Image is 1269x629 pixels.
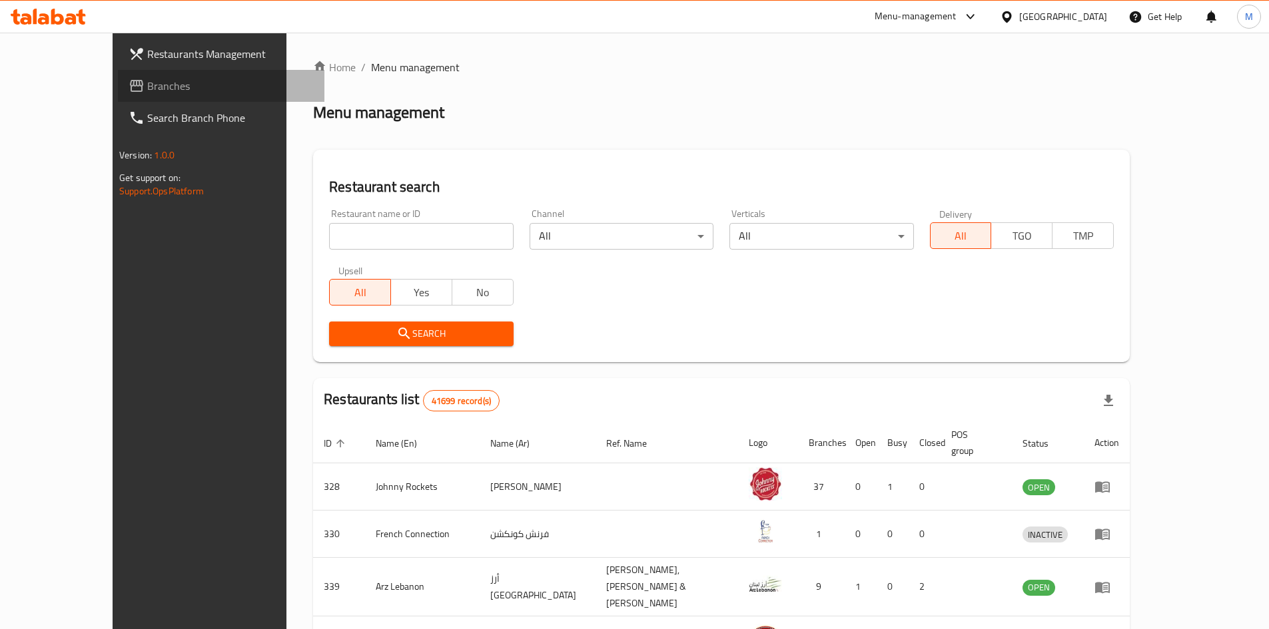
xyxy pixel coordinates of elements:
[1023,480,1055,495] span: OPEN
[749,467,782,501] img: Johnny Rockets
[530,223,713,250] div: All
[1023,435,1066,451] span: Status
[749,568,782,601] img: Arz Lebanon
[329,321,513,346] button: Search
[490,435,547,451] span: Name (Ar)
[729,223,913,250] div: All
[119,169,181,186] span: Get support on:
[329,279,391,306] button: All
[1245,9,1253,24] span: M
[396,283,447,302] span: Yes
[877,511,909,558] td: 0
[1058,226,1108,246] span: TMP
[845,463,877,511] td: 0
[606,435,664,451] span: Ref. Name
[340,325,502,342] span: Search
[313,102,444,123] h2: Menu management
[1023,580,1055,596] div: OPEN
[930,222,992,249] button: All
[365,511,480,558] td: French Connection
[1023,580,1055,595] span: OPEN
[1094,526,1119,542] div: Menu
[798,511,845,558] td: 1
[338,266,363,275] label: Upsell
[480,558,596,616] td: أرز [GEOGRAPHIC_DATA]
[877,423,909,463] th: Busy
[118,70,324,102] a: Branches
[424,395,499,407] span: 41699 record(s)
[423,390,500,411] div: Total records count
[365,463,480,511] td: Johnny Rockets
[738,423,798,463] th: Logo
[118,38,324,70] a: Restaurants Management
[313,558,365,616] td: 339
[335,283,386,302] span: All
[1084,423,1130,463] th: Action
[313,59,1130,75] nav: breadcrumb
[480,511,596,558] td: فرنش كونكشن
[798,558,845,616] td: 9
[909,463,941,511] td: 0
[939,209,973,218] label: Delivery
[324,435,349,451] span: ID
[909,558,941,616] td: 2
[1094,479,1119,495] div: Menu
[845,511,877,558] td: 0
[877,463,909,511] td: 1
[997,226,1047,246] span: TGO
[313,511,365,558] td: 330
[324,389,500,411] h2: Restaurants list
[147,78,314,94] span: Branches
[845,423,877,463] th: Open
[390,279,452,306] button: Yes
[909,511,941,558] td: 0
[376,435,434,451] span: Name (En)
[1019,9,1107,24] div: [GEOGRAPHIC_DATA]
[875,9,957,25] div: Menu-management
[329,177,1114,197] h2: Restaurant search
[452,279,514,306] button: No
[1023,527,1068,542] span: INACTIVE
[154,146,175,164] span: 1.0.0
[118,102,324,134] a: Search Branch Phone
[361,59,366,75] li: /
[798,463,845,511] td: 37
[936,226,987,246] span: All
[877,558,909,616] td: 0
[951,427,996,459] span: POS group
[119,182,204,200] a: Support.OpsPlatform
[749,515,782,548] img: French Connection
[596,558,739,616] td: [PERSON_NAME],[PERSON_NAME] & [PERSON_NAME]
[909,423,941,463] th: Closed
[480,463,596,511] td: [PERSON_NAME]
[313,463,365,511] td: 328
[798,423,845,463] th: Branches
[845,558,877,616] td: 1
[147,46,314,62] span: Restaurants Management
[458,283,508,302] span: No
[147,110,314,126] span: Search Branch Phone
[365,558,480,616] td: Arz Lebanon
[1094,579,1119,595] div: Menu
[991,222,1053,249] button: TGO
[1052,222,1114,249] button: TMP
[1092,385,1124,417] div: Export file
[371,59,460,75] span: Menu management
[329,223,513,250] input: Search for restaurant name or ID..
[313,59,356,75] a: Home
[119,146,152,164] span: Version:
